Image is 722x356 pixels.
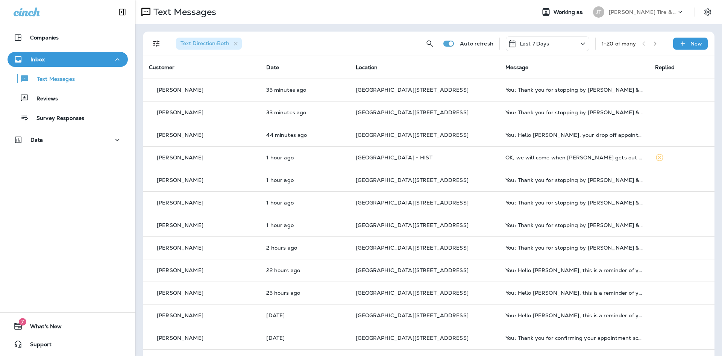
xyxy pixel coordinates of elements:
p: Aug 18, 2025 09:58 AM [266,245,344,251]
p: [PERSON_NAME] [157,109,203,115]
p: Aug 18, 2025 11:47 AM [266,132,344,138]
p: Reviews [29,95,58,103]
div: You: Hello Jacqueline, this is a reminder of your scheduled appointment set for 08/18/2025 10:00 ... [505,312,643,318]
button: Collapse Sidebar [112,5,133,20]
span: [GEOGRAPHIC_DATA][STREET_ADDRESS] [356,109,469,116]
span: What's New [23,323,62,332]
p: [PERSON_NAME] [157,245,203,251]
button: Support [8,337,128,352]
div: Text Direction:Both [176,38,242,50]
p: Aug 17, 2025 09:03 AM [266,335,344,341]
span: Customer [149,64,174,71]
p: Auto refresh [460,41,493,47]
span: [GEOGRAPHIC_DATA] - HIST [356,154,432,161]
p: [PERSON_NAME] [157,200,203,206]
p: Text Messages [150,6,216,18]
p: Last 7 Days [520,41,549,47]
p: [PERSON_NAME] [157,312,203,318]
p: Companies [30,35,59,41]
span: Support [23,341,52,350]
p: Text Messages [29,76,75,83]
p: Aug 18, 2025 10:58 AM [266,222,344,228]
button: Settings [701,5,714,19]
span: [GEOGRAPHIC_DATA][STREET_ADDRESS] [356,267,469,274]
button: Survey Responses [8,110,128,126]
p: [PERSON_NAME] [157,222,203,228]
span: Date [266,64,279,71]
span: 7 [19,318,26,326]
span: [GEOGRAPHIC_DATA][STREET_ADDRESS] [356,244,469,251]
div: 1 - 20 of many [602,41,636,47]
span: [GEOGRAPHIC_DATA][STREET_ADDRESS] [356,312,469,319]
button: Search Messages [422,36,437,51]
div: You: Thank you for stopping by Jensen Tire & Auto - South 144th Street. Please take 30 seconds to... [505,87,643,93]
div: You: Thank you for stopping by Jensen Tire & Auto - South 144th Street. Please take 30 seconds to... [505,200,643,206]
div: You: Thank you for confirming your appointment scheduled for 08/18/2025 8:30 AM with South 144th ... [505,335,643,341]
button: Text Messages [8,71,128,86]
p: Aug 18, 2025 10:58 AM [266,177,344,183]
span: [GEOGRAPHIC_DATA][STREET_ADDRESS] [356,199,469,206]
span: [GEOGRAPHIC_DATA][STREET_ADDRESS] [356,289,469,296]
p: Inbox [30,56,45,62]
span: Message [505,64,528,71]
div: You: Thank you for stopping by Jensen Tire & Auto - South 144th Street. Please take 30 seconds to... [505,177,643,183]
div: You: Hello Katie, your drop off appointment at Jensen Tire & Auto is tomorrow. Reschedule? Call +... [505,132,643,138]
p: Survey Responses [29,115,84,122]
span: [GEOGRAPHIC_DATA][STREET_ADDRESS] [356,86,469,93]
p: Aug 17, 2025 01:47 PM [266,267,344,273]
p: [PERSON_NAME] [157,335,203,341]
p: [PERSON_NAME] [157,155,203,161]
span: [GEOGRAPHIC_DATA][STREET_ADDRESS] [356,132,469,138]
button: Data [8,132,128,147]
span: Working as: [554,9,585,15]
div: You: Hello Terry, this is a reminder of your scheduled appointment set for 08/18/2025 1:00 PM at ... [505,290,643,296]
p: Aug 18, 2025 11:58 AM [266,109,344,115]
span: [GEOGRAPHIC_DATA][STREET_ADDRESS] [356,177,469,183]
div: You: Thank you for stopping by Jensen Tire & Auto - South 144th Street. Please take 30 seconds to... [505,245,643,251]
div: OK, we will come when Brady gets out of school today. Probably around four. Thanks. [505,155,643,161]
p: [PERSON_NAME] Tire & Auto [609,9,676,15]
p: Aug 17, 2025 09:47 AM [266,312,344,318]
p: [PERSON_NAME] [157,177,203,183]
p: Aug 18, 2025 10:58 AM [266,200,344,206]
div: You: Hello Terry, this is a reminder of your scheduled appointment set for 08/18/2025 1:00 PM at ... [505,267,643,273]
button: Filters [149,36,164,51]
span: Location [356,64,378,71]
p: Data [30,137,43,143]
button: Inbox [8,52,128,67]
p: Aug 18, 2025 11:23 AM [266,155,344,161]
p: Aug 18, 2025 11:58 AM [266,87,344,93]
button: Reviews [8,90,128,106]
p: [PERSON_NAME] [157,290,203,296]
button: 7What's New [8,319,128,334]
div: You: Thank you for stopping by Jensen Tire & Auto - South 144th Street. Please take 30 seconds to... [505,222,643,228]
div: You: Thank you for stopping by Jensen Tire & Auto - South 144th Street. Please take 30 seconds to... [505,109,643,115]
p: [PERSON_NAME] [157,132,203,138]
span: [GEOGRAPHIC_DATA][STREET_ADDRESS] [356,335,469,341]
span: Text Direction : Both [180,40,229,47]
div: JT [593,6,604,18]
p: [PERSON_NAME] [157,267,203,273]
span: Replied [655,64,675,71]
span: [GEOGRAPHIC_DATA][STREET_ADDRESS] [356,222,469,229]
p: Aug 17, 2025 12:47 PM [266,290,344,296]
p: New [690,41,702,47]
p: [PERSON_NAME] [157,87,203,93]
button: Companies [8,30,128,45]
